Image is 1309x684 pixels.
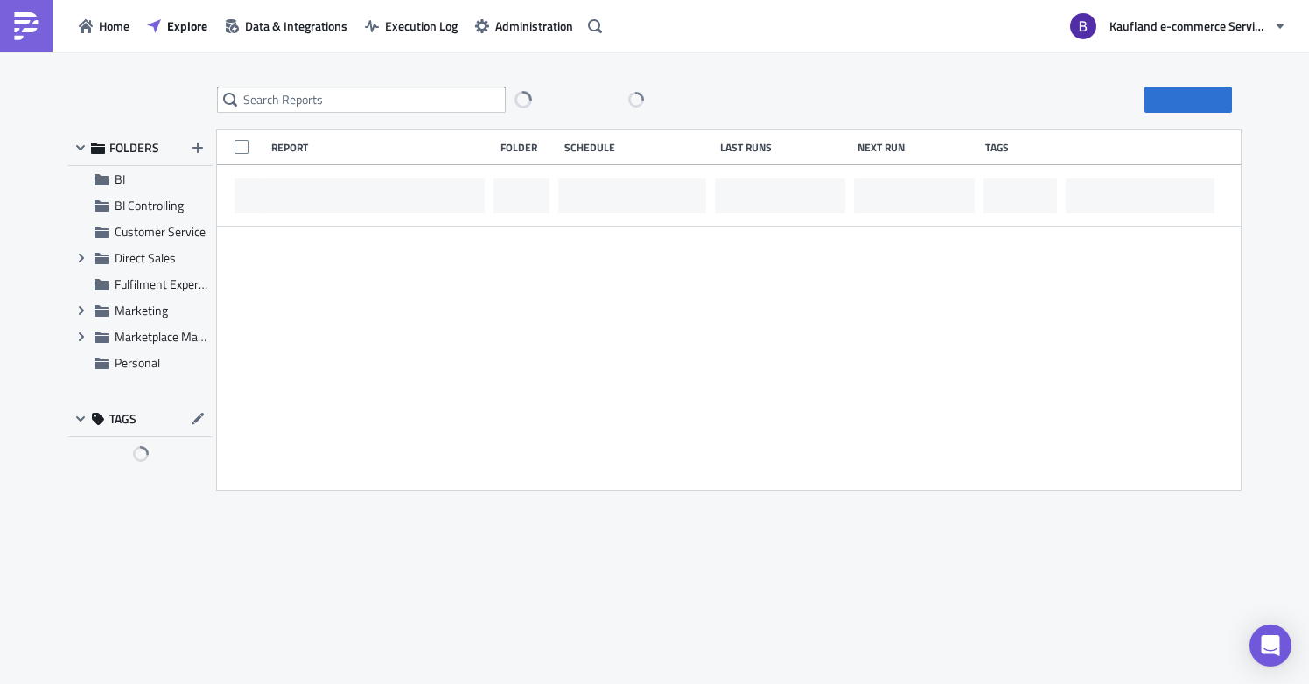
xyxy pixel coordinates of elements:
[167,17,207,35] span: Explore
[271,141,492,154] div: Report
[115,196,184,214] span: BI Controlling
[115,275,226,293] span: Fulfilment Experience
[385,17,458,35] span: Execution Log
[245,17,347,35] span: Data & Integrations
[115,222,206,241] span: Customer Service
[115,301,168,319] span: Marketing
[356,12,466,39] button: Execution Log
[109,140,159,156] span: FOLDERS
[1249,625,1291,667] div: Open Intercom Messenger
[857,141,977,154] div: Next Run
[217,87,506,113] input: Search Reports
[1068,11,1098,41] img: Avatar
[115,327,251,345] span: Marketplace Management
[115,353,160,372] span: Personal
[985,141,1059,154] div: Tags
[115,248,176,267] span: Direct Sales
[1060,7,1296,45] button: Kaufland e-commerce Services GmbH & Co. KG
[216,12,356,39] button: Data & Integrations
[495,17,573,35] span: Administration
[70,12,138,39] button: Home
[500,141,556,154] div: Folder
[12,12,40,40] img: PushMetrics
[109,411,136,427] span: TAGS
[1109,17,1267,35] span: Kaufland e-commerce Services GmbH & Co. KG
[564,141,711,154] div: Schedule
[466,12,582,39] button: Administration
[99,17,129,35] span: Home
[720,141,849,154] div: Last Runs
[138,12,216,39] button: Explore
[115,170,125,188] span: BI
